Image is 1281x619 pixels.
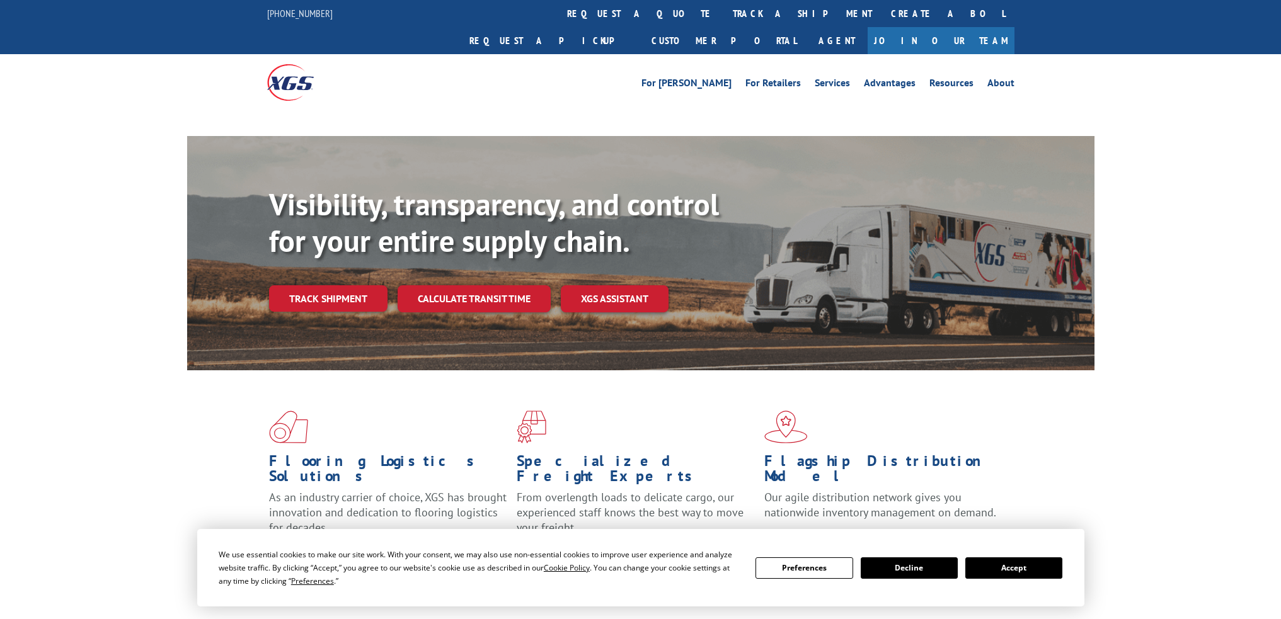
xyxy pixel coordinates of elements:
img: xgs-icon-flagship-distribution-model-red [764,411,808,443]
span: As an industry carrier of choice, XGS has brought innovation and dedication to flooring logistics... [269,490,507,535]
a: Customer Portal [642,27,806,54]
a: For [PERSON_NAME] [641,78,732,92]
a: Track shipment [269,285,388,312]
h1: Specialized Freight Experts [517,453,755,490]
span: Preferences [291,576,334,586]
a: Services [815,78,850,92]
a: For Retailers [745,78,801,92]
a: Agent [806,27,868,54]
b: Visibility, transparency, and control for your entire supply chain. [269,185,719,260]
a: Advantages [864,78,916,92]
a: About [987,78,1014,92]
h1: Flagship Distribution Model [764,453,1002,490]
span: Cookie Policy [544,562,590,573]
span: Our agile distribution network gives you nationwide inventory management on demand. [764,490,996,520]
img: xgs-icon-total-supply-chain-intelligence-red [269,411,308,443]
a: Request a pickup [460,27,642,54]
div: We use essential cookies to make our site work. With your consent, we may also use non-essential ... [219,548,740,588]
img: xgs-icon-focused-on-flooring-red [517,411,546,443]
a: Join Our Team [868,27,1014,54]
button: Accept [965,557,1062,579]
a: Resources [929,78,974,92]
a: XGS ASSISTANT [561,285,669,312]
h1: Flooring Logistics Solutions [269,453,507,490]
button: Decline [861,557,958,579]
p: From overlength loads to delicate cargo, our experienced staff knows the best way to move your fr... [517,490,755,546]
button: Preferences [755,557,853,579]
div: Cookie Consent Prompt [197,529,1084,606]
a: Calculate transit time [398,285,551,312]
a: [PHONE_NUMBER] [267,7,333,20]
